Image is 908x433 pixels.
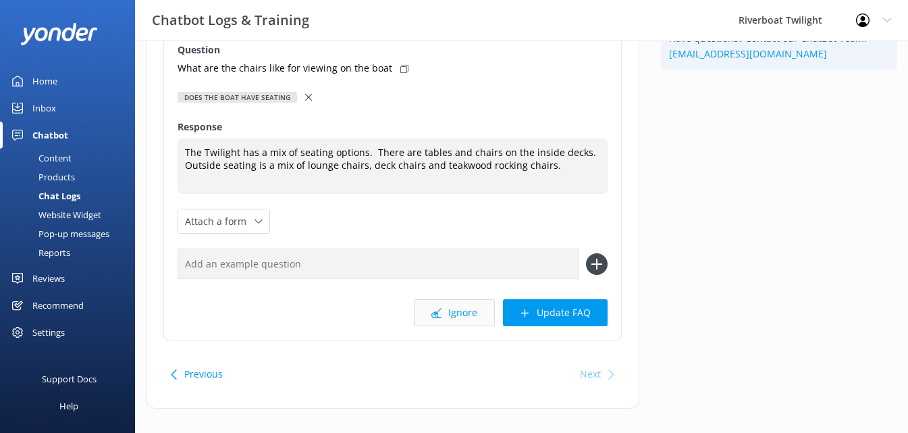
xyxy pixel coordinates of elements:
[178,138,608,195] textarea: The Riverboat Twilight reserves an indoor dining table for your party during mealtimes. Outside o...
[32,319,65,346] div: Settings
[59,392,78,419] div: Help
[32,95,56,122] div: Inbox
[8,186,135,205] a: Chat Logs
[178,92,297,103] div: Does the boat have seating
[8,243,70,262] div: Reports
[8,205,101,224] div: Website Widget
[42,365,97,392] div: Support Docs
[32,122,68,149] div: Chatbot
[185,214,255,229] span: Attach a form
[503,299,608,326] button: Update FAQ
[178,120,608,134] label: Response
[178,61,392,76] p: What are the chairs like for viewing on the boat
[669,47,827,60] a: [EMAIL_ADDRESS][DOMAIN_NAME]
[8,149,135,168] a: Content
[32,292,84,319] div: Recommend
[32,68,57,95] div: Home
[8,149,72,168] div: Content
[20,23,98,45] img: yonder-white-logo.png
[8,224,109,243] div: Pop-up messages
[178,43,608,57] label: Question
[178,249,579,279] input: Add an example question
[8,168,75,186] div: Products
[32,265,65,292] div: Reviews
[8,168,135,186] a: Products
[152,9,309,31] h3: Chatbot Logs & Training
[184,361,223,388] button: Previous
[8,205,135,224] a: Website Widget
[8,224,135,243] a: Pop-up messages
[414,299,495,326] button: Ignore
[8,243,135,262] a: Reports
[8,186,80,205] div: Chat Logs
